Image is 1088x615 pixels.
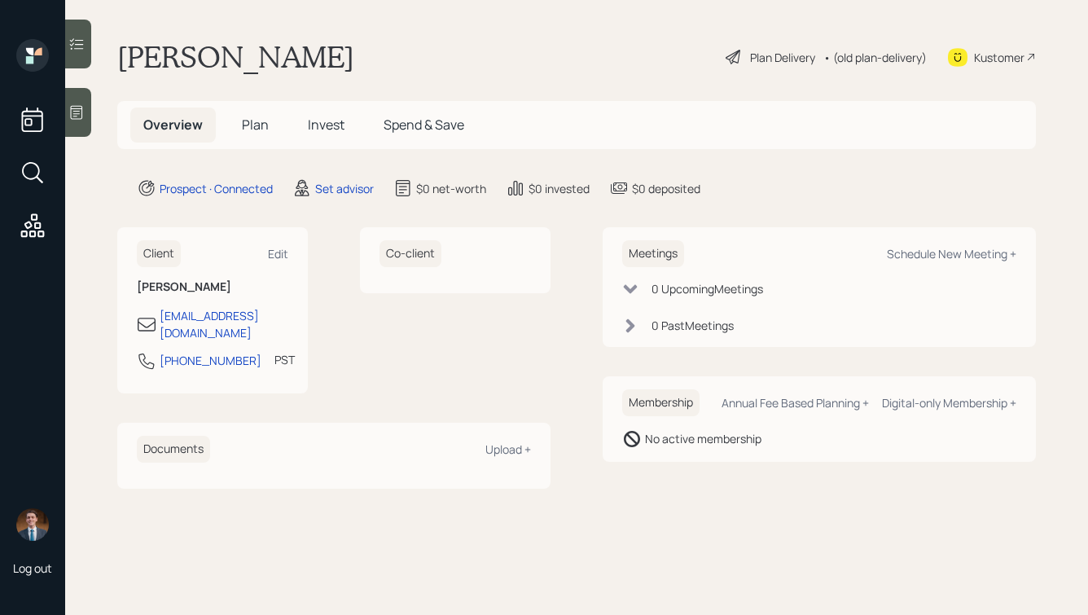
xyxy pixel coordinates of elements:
div: Schedule New Meeting + [887,246,1016,261]
div: Kustomer [974,49,1024,66]
div: [PHONE_NUMBER] [160,352,261,369]
div: Set advisor [315,180,374,197]
img: hunter_neumayer.jpg [16,508,49,541]
h6: Documents [137,436,210,463]
div: 0 Past Meeting s [651,317,734,334]
div: • (old plan-delivery) [823,49,927,66]
div: Upload + [485,441,531,457]
h6: Membership [622,389,700,416]
span: Overview [143,116,203,134]
div: Prospect · Connected [160,180,273,197]
div: $0 deposited [632,180,700,197]
span: Plan [242,116,269,134]
h6: Client [137,240,181,267]
div: Log out [13,560,52,576]
div: Edit [268,246,288,261]
h6: Meetings [622,240,684,267]
div: $0 invested [529,180,590,197]
h1: [PERSON_NAME] [117,39,354,75]
div: Digital-only Membership + [882,395,1016,411]
div: Annual Fee Based Planning + [722,395,869,411]
span: Invest [308,116,344,134]
span: Spend & Save [384,116,464,134]
div: 0 Upcoming Meeting s [651,280,763,297]
div: PST [274,351,295,368]
div: [EMAIL_ADDRESS][DOMAIN_NAME] [160,307,288,341]
div: No active membership [645,430,761,447]
div: $0 net-worth [416,180,486,197]
h6: Co-client [379,240,441,267]
h6: [PERSON_NAME] [137,280,288,294]
div: Plan Delivery [750,49,815,66]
